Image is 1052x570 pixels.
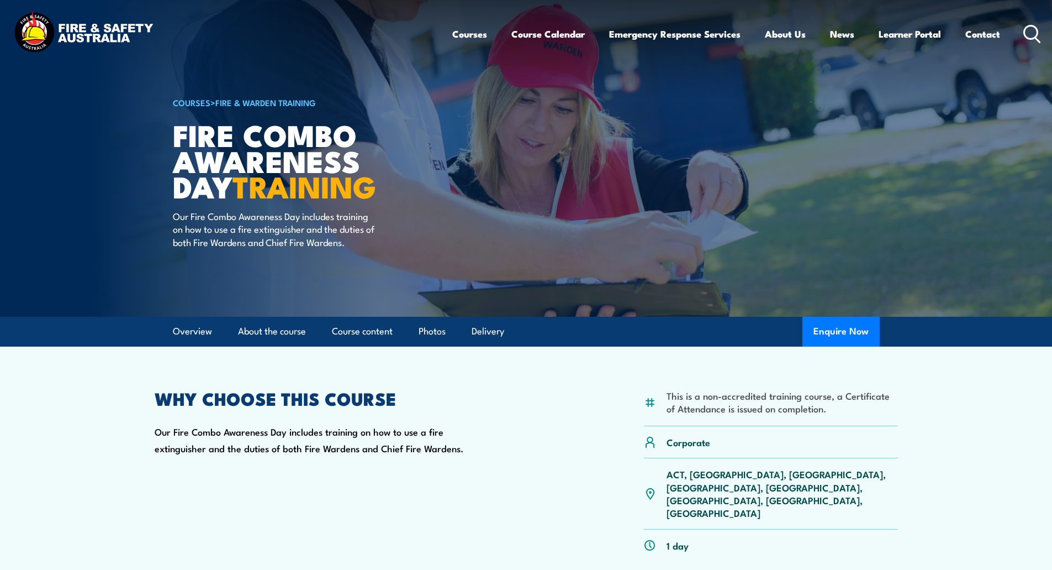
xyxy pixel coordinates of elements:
a: COURSES [173,96,210,108]
p: Corporate [667,436,710,448]
li: This is a non-accredited training course, a Certificate of Attendance is issued on completion. [667,389,898,415]
a: Contact [965,19,1000,49]
a: Fire & Warden Training [215,96,316,108]
a: Learner Portal [879,19,941,49]
a: Overview [173,317,212,346]
a: Emergency Response Services [609,19,741,49]
h2: WHY CHOOSE THIS COURSE [155,390,477,406]
button: Enquire Now [802,317,880,347]
strong: TRAINING [232,163,376,208]
a: About Us [765,19,806,49]
p: Our Fire Combo Awareness Day includes training on how to use a fire extinguisher and the duties o... [173,210,374,248]
a: News [830,19,854,49]
a: Course content [332,317,393,346]
a: Course Calendar [511,19,585,49]
p: ACT, [GEOGRAPHIC_DATA], [GEOGRAPHIC_DATA], [GEOGRAPHIC_DATA], [GEOGRAPHIC_DATA], [GEOGRAPHIC_DATA... [667,468,898,520]
p: 1 day [667,539,689,552]
h1: Fire Combo Awareness Day [173,122,446,199]
a: Delivery [472,317,504,346]
a: Courses [452,19,487,49]
div: Our Fire Combo Awareness Day includes training on how to use a fire extinguisher and the duties o... [155,390,477,561]
h6: > [173,96,446,109]
a: About the course [238,317,306,346]
a: Photos [419,317,446,346]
